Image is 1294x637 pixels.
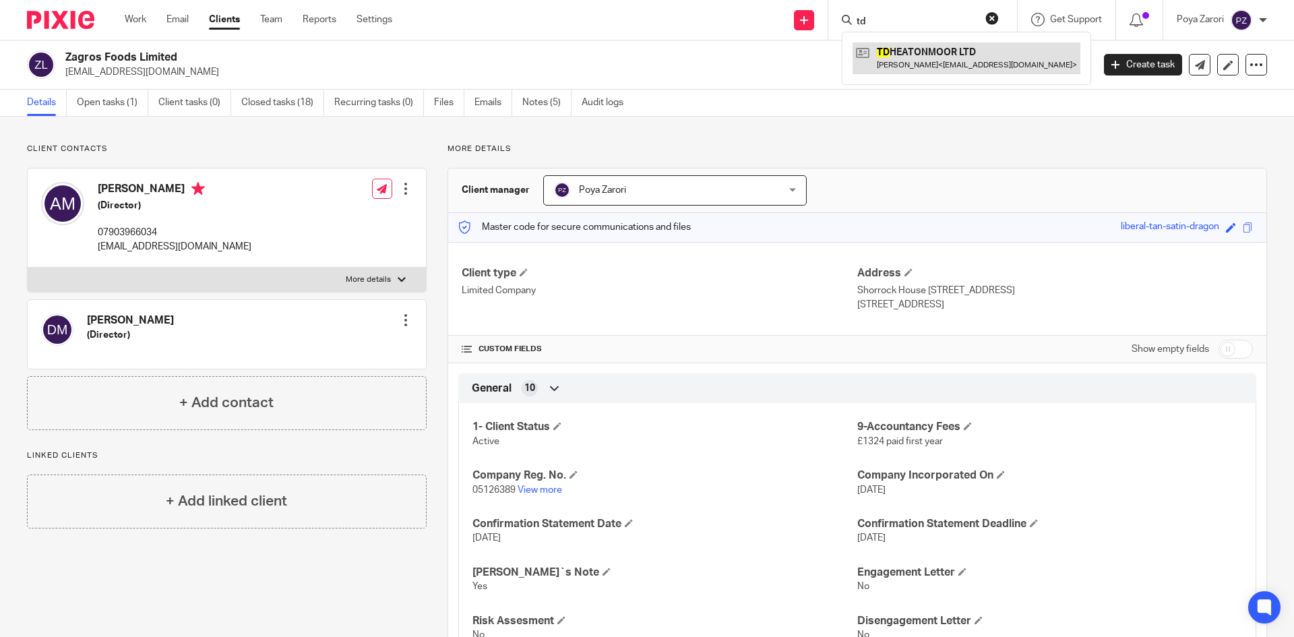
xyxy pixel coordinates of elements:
[462,266,857,280] h4: Client type
[179,392,274,413] h4: + Add contact
[857,298,1253,311] p: [STREET_ADDRESS]
[857,437,943,446] span: £1324 paid first year
[579,185,626,195] span: Poya Zarori
[857,582,869,591] span: No
[518,485,562,495] a: View more
[472,566,857,580] h4: [PERSON_NAME]`s Note
[209,13,240,26] a: Clients
[472,468,857,483] h4: Company Reg. No.
[554,182,570,198] img: svg%3E
[472,614,857,628] h4: Risk Assesment
[472,420,857,434] h4: 1- Client Status
[166,13,189,26] a: Email
[458,220,691,234] p: Master code for secure communications and files
[524,382,535,395] span: 10
[857,468,1242,483] h4: Company Incorporated On
[472,533,501,543] span: [DATE]
[1177,13,1224,26] p: Poya Zarori
[857,517,1242,531] h4: Confirmation Statement Deadline
[1050,15,1102,24] span: Get Support
[27,450,427,461] p: Linked clients
[41,313,73,346] img: svg%3E
[472,485,516,495] span: 05126389
[462,183,530,197] h3: Client manager
[985,11,999,25] button: Clear
[98,226,251,239] p: 07903966034
[857,420,1242,434] h4: 9-Accountancy Fees
[346,274,391,285] p: More details
[241,90,324,116] a: Closed tasks (18)
[474,90,512,116] a: Emails
[857,566,1242,580] h4: Engagement Letter
[27,90,67,116] a: Details
[191,182,205,195] i: Primary
[448,144,1267,154] p: More details
[98,199,251,212] h5: (Director)
[87,313,174,328] h4: [PERSON_NAME]
[27,144,427,154] p: Client contacts
[303,13,336,26] a: Reports
[65,65,1084,79] p: [EMAIL_ADDRESS][DOMAIN_NAME]
[260,13,282,26] a: Team
[472,517,857,531] h4: Confirmation Statement Date
[857,266,1253,280] h4: Address
[522,90,572,116] a: Notes (5)
[357,13,392,26] a: Settings
[462,344,857,355] h4: CUSTOM FIELDS
[472,582,487,591] span: Yes
[472,382,512,396] span: General
[27,51,55,79] img: svg%3E
[98,240,251,253] p: [EMAIL_ADDRESS][DOMAIN_NAME]
[857,533,886,543] span: [DATE]
[27,11,94,29] img: Pixie
[87,328,174,342] h5: (Director)
[77,90,148,116] a: Open tasks (1)
[582,90,634,116] a: Audit logs
[855,16,977,28] input: Search
[462,284,857,297] p: Limited Company
[41,182,84,225] img: svg%3E
[434,90,464,116] a: Files
[166,491,287,512] h4: + Add linked client
[1231,9,1252,31] img: svg%3E
[1121,220,1219,235] div: liberal-tan-satin-dragon
[1132,342,1209,356] label: Show empty fields
[158,90,231,116] a: Client tasks (0)
[65,51,880,65] h2: Zagros Foods Limited
[1104,54,1182,75] a: Create task
[857,614,1242,628] h4: Disengagement Letter
[98,182,251,199] h4: [PERSON_NAME]
[472,437,499,446] span: Active
[857,284,1253,297] p: Shorrock House [STREET_ADDRESS]
[334,90,424,116] a: Recurring tasks (0)
[125,13,146,26] a: Work
[857,485,886,495] span: [DATE]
